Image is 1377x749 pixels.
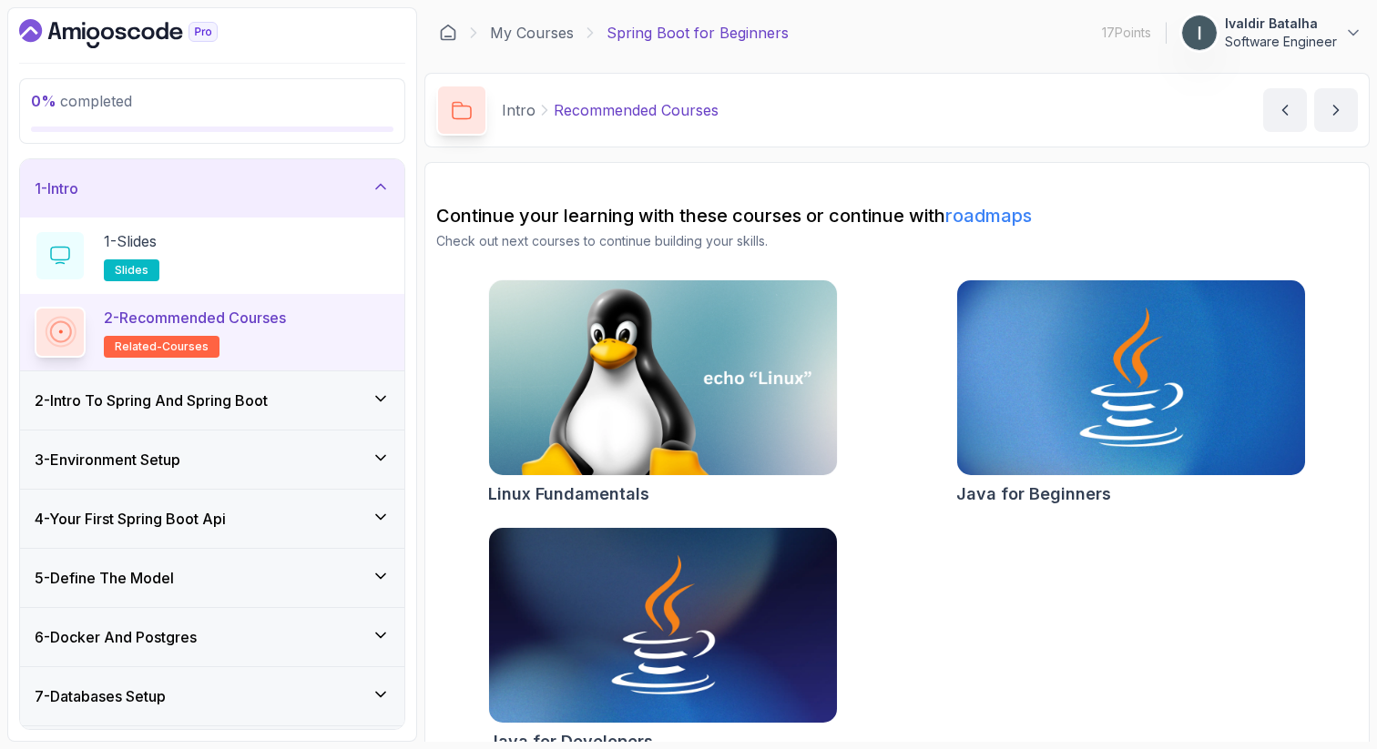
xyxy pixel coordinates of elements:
h2: Java for Beginners [956,481,1111,507]
h3: 3 - Environment Setup [35,449,180,471]
p: Intro [502,99,535,121]
p: Spring Boot for Beginners [607,22,789,44]
span: completed [31,92,132,110]
p: Ivaldir Batalha [1225,15,1337,33]
h3: 1 - Intro [35,177,78,199]
a: My Courses [490,22,574,44]
h3: 6 - Docker And Postgres [35,626,197,648]
button: previous content [1263,88,1307,132]
p: 2 - Recommended Courses [104,307,286,329]
p: 1 - Slides [104,230,157,252]
button: 4-Your First Spring Boot Api [20,490,404,548]
img: user profile image [1182,15,1217,50]
p: Check out next courses to continue building your skills. [436,232,1358,250]
h2: Continue your learning with these courses or continue with [436,203,1358,228]
h2: Linux Fundamentals [488,481,649,507]
h3: 2 - Intro To Spring And Spring Boot [35,390,268,411]
button: 1-Slidesslides [35,230,390,281]
button: 6-Docker And Postgres [20,608,404,666]
img: Java for Beginners card [957,280,1305,475]
a: Dashboard [19,19,260,48]
button: user profile imageIvaldir BatalhaSoftware Engineer [1181,15,1362,51]
p: Software Engineer [1225,33,1337,51]
h3: 5 - Define The Model [35,567,174,589]
a: Dashboard [439,24,457,42]
button: 3-Environment Setup [20,430,404,489]
button: 7-Databases Setup [20,667,404,725]
img: Linux Fundamentals card [489,280,837,475]
button: 5-Define The Model [20,549,404,607]
button: 2-Recommended Coursesrelated-courses [35,307,390,358]
iframe: chat widget [1264,635,1377,722]
button: 2-Intro To Spring And Spring Boot [20,371,404,430]
h3: 7 - Databases Setup [35,685,166,707]
p: Recommended Courses [554,99,719,121]
a: Linux Fundamentals cardLinux Fundamentals [488,279,838,507]
a: Java for Beginners cardJava for Beginners [956,279,1306,507]
h3: 4 - Your First Spring Boot Api [35,508,226,530]
p: 17 Points [1102,24,1151,42]
span: 0 % [31,92,56,110]
span: slides [115,263,148,278]
button: next content [1314,88,1358,132]
button: 1-Intro [20,159,404,218]
img: Java for Developers card [489,528,837,723]
span: related-courses [115,339,209,354]
a: roadmaps [945,205,1032,227]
